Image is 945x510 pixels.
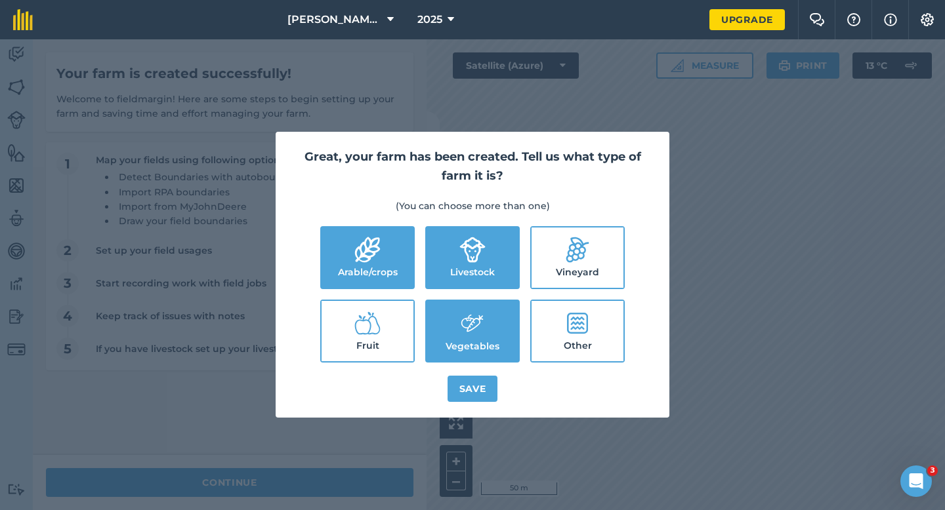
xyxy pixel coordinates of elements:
label: Vegetables [427,301,518,361]
label: Other [532,301,623,361]
label: Livestock [427,227,518,288]
iframe: Intercom live chat [900,465,932,497]
button: Save [448,376,498,402]
a: Upgrade [709,9,785,30]
label: Arable/crops [322,227,413,288]
h2: Great, your farm has been created. Tell us what type of farm it is? [291,147,654,186]
img: Two speech bubbles overlapping with the left bubble in the forefront [809,13,825,26]
label: Fruit [322,301,413,361]
label: Vineyard [532,227,623,288]
span: [PERSON_NAME] & Sons [287,12,382,28]
img: A question mark icon [846,13,862,26]
img: svg+xml;base64,PHN2ZyB4bWxucz0iaHR0cDovL3d3dy53My5vcmcvMjAwMC9zdmciIHdpZHRoPSIxNyIgaGVpZ2h0PSIxNy... [884,12,897,28]
span: 2025 [417,12,442,28]
span: 3 [927,465,938,476]
p: (You can choose more than one) [291,199,654,213]
img: A cog icon [919,13,935,26]
img: fieldmargin Logo [13,9,33,30]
